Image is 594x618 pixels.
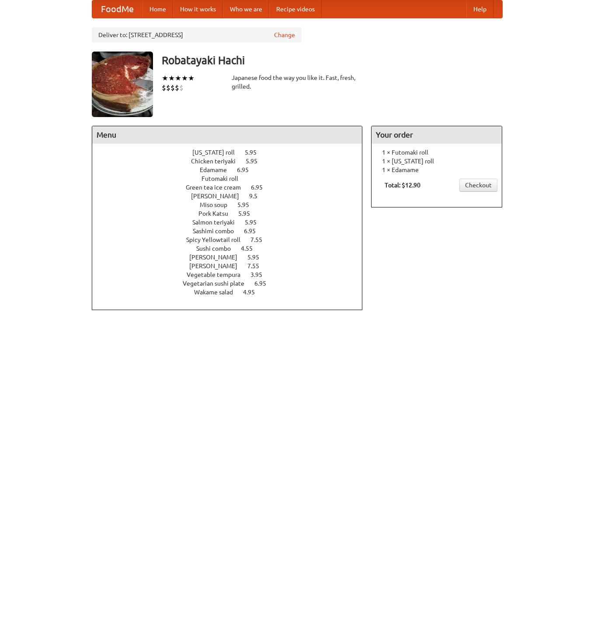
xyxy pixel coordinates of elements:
[194,289,271,296] a: Wakame salad 4.95
[192,149,243,156] span: [US_STATE] roll
[170,83,175,93] li: $
[162,83,166,93] li: $
[376,148,497,157] li: 1 × Futomaki roll
[201,175,263,182] a: Futomaki roll
[249,193,266,200] span: 9.5
[193,228,272,235] a: Sashimi combo 6.95
[198,210,266,217] a: Pork Katsu 5.95
[192,219,273,226] a: Salmon teriyaki 5.95
[92,126,362,144] h4: Menu
[186,184,250,191] span: Green tea ice cream
[192,149,273,156] a: [US_STATE] roll 5.95
[142,0,173,18] a: Home
[189,262,246,269] span: [PERSON_NAME]
[196,245,269,252] a: Sushi combo 4.55
[189,254,246,261] span: [PERSON_NAME]
[200,166,265,173] a: Edamame 6.95
[162,73,168,83] li: ★
[254,280,275,287] span: 6.95
[191,158,244,165] span: Chicken teriyaki
[251,184,271,191] span: 6.95
[187,271,249,278] span: Vegetable tempura
[188,73,195,83] li: ★
[187,271,278,278] a: Vegetable tempura 3.95
[200,166,236,173] span: Edamame
[189,254,275,261] a: [PERSON_NAME] 5.95
[162,52,503,69] h3: Robatayaki Hachi
[166,83,170,93] li: $
[191,193,274,200] a: [PERSON_NAME] 9.5
[250,236,271,243] span: 7.55
[241,245,261,252] span: 4.55
[183,280,282,287] a: Vegetarian sushi plate 6.95
[173,0,223,18] a: How it works
[179,83,184,93] li: $
[385,182,420,189] b: Total: $12.90
[244,228,264,235] span: 6.95
[243,289,264,296] span: 4.95
[376,157,497,166] li: 1 × [US_STATE] roll
[175,83,179,93] li: $
[238,210,259,217] span: 5.95
[247,262,268,269] span: 7.55
[186,236,249,243] span: Spicy Yellowtail roll
[191,193,248,200] span: [PERSON_NAME]
[246,158,266,165] span: 5.95
[192,219,243,226] span: Salmon teriyaki
[274,31,295,39] a: Change
[191,158,274,165] a: Chicken teriyaki 5.95
[200,201,265,208] a: Miso soup 5.95
[92,0,142,18] a: FoodMe
[250,271,271,278] span: 3.95
[247,254,268,261] span: 5.95
[189,262,275,269] a: [PERSON_NAME] 7.55
[194,289,242,296] span: Wakame salad
[168,73,175,83] li: ★
[186,236,278,243] a: Spicy Yellowtail roll 7.55
[200,201,236,208] span: Miso soup
[237,201,258,208] span: 5.95
[183,280,253,287] span: Vegetarian sushi plate
[232,73,363,91] div: Japanese food the way you like it. Fast, fresh, grilled.
[196,245,240,252] span: Sushi combo
[372,126,502,144] h4: Your order
[186,184,279,191] a: Green tea ice cream 6.95
[201,175,247,182] span: Futomaki roll
[245,219,265,226] span: 5.95
[245,149,265,156] span: 5.95
[237,166,257,173] span: 6.95
[92,27,302,43] div: Deliver to: [STREET_ADDRESS]
[459,179,497,192] a: Checkout
[269,0,322,18] a: Recipe videos
[223,0,269,18] a: Who we are
[181,73,188,83] li: ★
[376,166,497,174] li: 1 × Edamame
[175,73,181,83] li: ★
[198,210,237,217] span: Pork Katsu
[92,52,153,117] img: angular.jpg
[466,0,493,18] a: Help
[193,228,243,235] span: Sashimi combo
